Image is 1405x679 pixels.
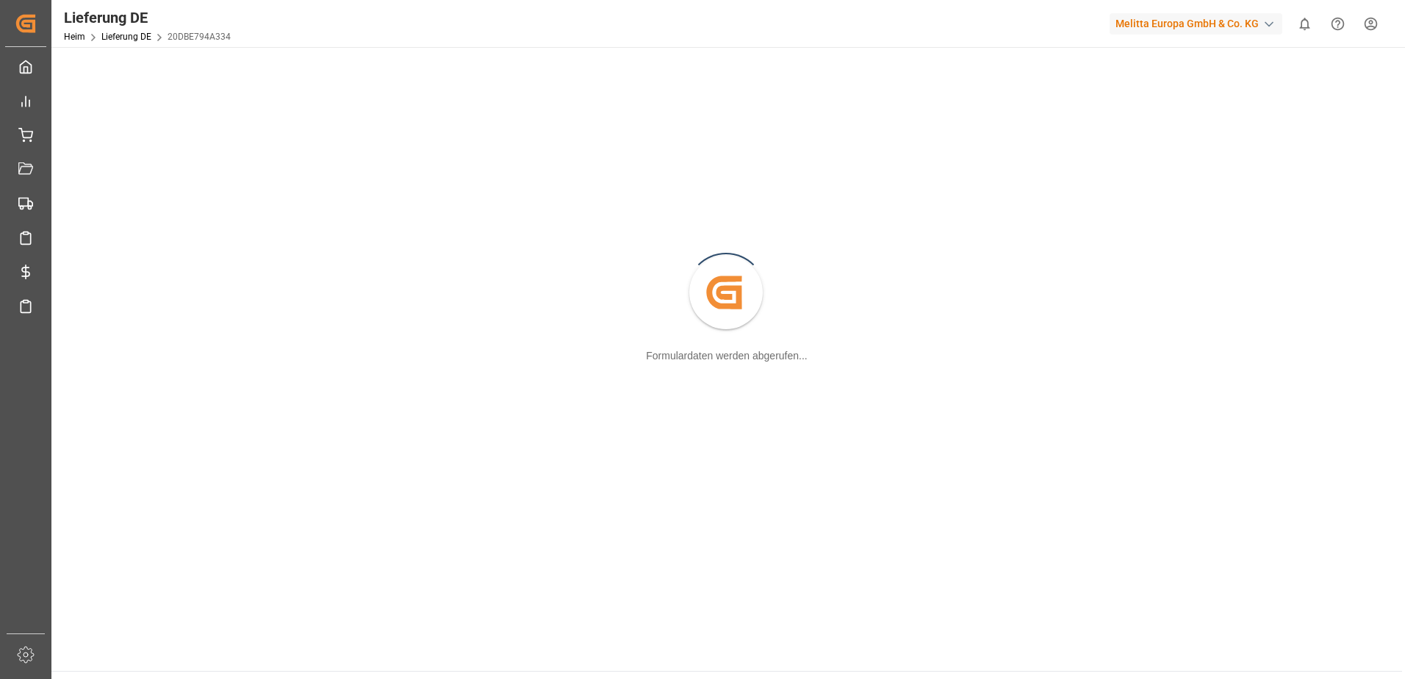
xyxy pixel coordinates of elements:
[101,32,151,42] a: Lieferung DE
[64,7,231,29] div: Lieferung DE
[64,32,85,42] a: Heim
[1115,16,1259,32] font: Melitta Europa GmbH & Co. KG
[1288,7,1321,40] button: 0 neue Benachrichtigungen anzeigen
[646,348,807,364] div: Formulardaten werden abgerufen...
[1110,10,1288,37] button: Melitta Europa GmbH & Co. KG
[1321,7,1354,40] button: Hilfe-Center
